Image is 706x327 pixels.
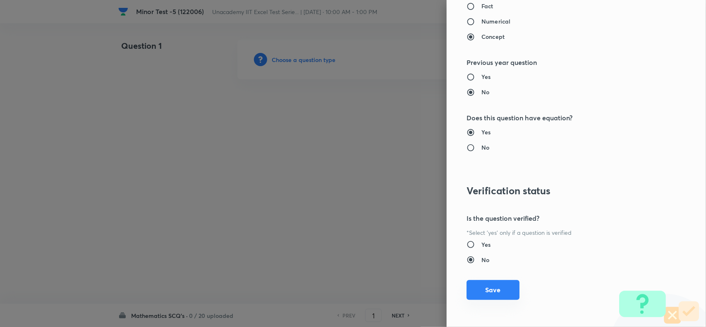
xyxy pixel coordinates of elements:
h5: Is the question verified? [467,213,658,223]
h6: No [481,143,489,152]
p: *Select 'yes' only if a question is verified [467,228,658,237]
h6: No [481,255,489,264]
button: Save [467,280,519,300]
h6: Yes [481,128,491,136]
h3: Verification status [467,185,658,197]
h6: Numerical [481,17,510,26]
h6: No [481,88,489,96]
h5: Previous year question [467,57,658,67]
h6: Fact [481,2,493,10]
h6: Concept [481,32,505,41]
h6: Yes [481,72,491,81]
h5: Does this question have equation? [467,113,658,123]
h6: Yes [481,240,491,249]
